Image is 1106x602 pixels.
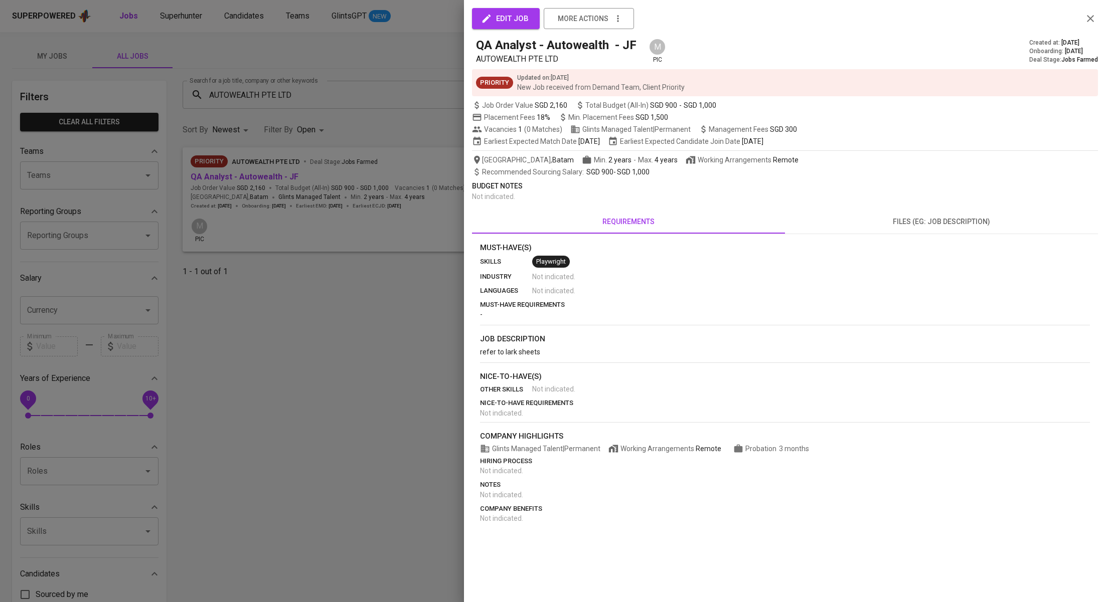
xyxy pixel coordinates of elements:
span: 1 [517,124,522,134]
span: Recommended Sourcing Salary : [482,168,585,176]
span: Jobs Farmed [1061,56,1098,63]
span: Min. Placement Fees [568,113,668,121]
p: company highlights [480,431,1090,442]
span: refer to lark sheets [480,348,540,356]
span: SGD 900 [650,100,677,110]
p: notes [480,480,1090,490]
span: - [679,100,682,110]
p: Updated on : [DATE] [517,73,685,82]
p: nice-to-have(s) [480,371,1090,382]
span: - [480,310,483,318]
div: Created at : [1029,39,1098,47]
div: Remote [696,444,721,454]
span: SGD 1,500 [636,113,668,121]
span: Earliest Expected Match Date [472,136,600,146]
div: pic [649,38,666,64]
span: Priority [476,78,513,88]
span: Earliest Expected Candidate Join Date [608,136,763,146]
span: SGD 1,000 [684,100,716,110]
span: 4 years [655,156,678,164]
span: [DATE] [1065,47,1083,56]
span: 2 years [608,156,631,164]
span: Not indicated . [480,467,523,475]
span: AUTOWEALTH PTE LTD [476,54,558,64]
span: Not indicated . [480,514,523,522]
span: Total Budget (All-In) [575,100,716,110]
span: files (eg: job description) [791,216,1092,228]
span: more actions [558,13,608,25]
span: [DATE] [1061,39,1079,47]
h5: QA Analyst - Autowealth - JF [476,37,637,53]
span: Min. [594,156,631,164]
span: requirements [478,216,779,228]
span: Playwright [532,257,570,267]
button: more actions [544,8,634,29]
span: Placement Fees [484,113,550,121]
p: Budget Notes [472,181,1098,191]
span: Probation [745,445,778,453]
span: [DATE] [578,136,600,146]
span: Working Arrangements [686,155,799,165]
span: 18% [537,113,550,121]
p: must-have requirements [480,300,1090,310]
span: Not indicated . [472,192,515,200]
span: 3 months [779,445,809,453]
span: Not indicated . [532,384,575,394]
p: hiring process [480,456,1090,466]
p: Must-Have(s) [480,242,1090,254]
span: - [634,155,636,165]
span: Not indicated . [532,272,575,282]
p: other skills [480,384,532,394]
span: Not indicated . [480,409,523,417]
p: industry [480,272,532,282]
span: SGD 2,160 [535,100,567,110]
p: nice-to-have requirements [480,398,1090,408]
span: - [482,167,650,177]
div: M [649,38,666,56]
span: [GEOGRAPHIC_DATA] , [472,155,574,165]
span: Glints Managed Talent | Permanent [570,124,691,134]
p: skills [480,257,532,267]
span: [DATE] [742,136,763,146]
span: Working Arrangements [608,444,721,454]
p: languages [480,286,532,296]
div: Onboarding : [1029,47,1098,56]
span: Not indicated . [480,491,523,499]
span: SGD 1,000 [617,168,650,176]
span: edit job [483,12,529,25]
span: SGD 300 [770,125,797,133]
p: company benefits [480,504,1090,514]
span: Glints Managed Talent | Permanent [480,444,600,454]
p: job description [480,333,1090,345]
span: Vacancies ( 0 Matches ) [472,124,562,134]
span: SGD 900 [586,168,613,176]
span: Management Fees [709,125,797,133]
span: Max. [638,156,678,164]
span: Not indicated . [532,286,575,296]
button: edit job [472,8,540,29]
span: Batam [552,155,574,165]
span: Job Order Value [472,100,567,110]
div: Remote [773,155,799,165]
p: New Job received from Demand Team, Client Priority [517,82,685,92]
div: Deal Stage : [1029,56,1098,64]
